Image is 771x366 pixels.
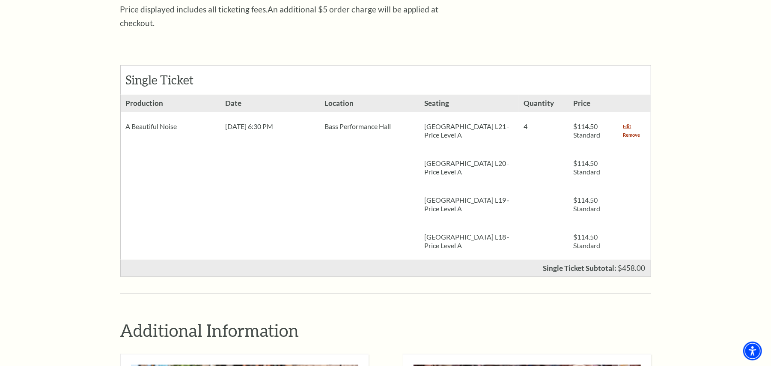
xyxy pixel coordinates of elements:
p: [GEOGRAPHIC_DATA] L20 - Price Level A [424,159,513,176]
p: [GEOGRAPHIC_DATA] L21 - Price Level A [424,122,513,139]
p: Price displayed includes all ticketing fees. [120,3,446,30]
p: [GEOGRAPHIC_DATA] L19 - Price Level A [424,196,513,213]
span: $114.50 Standard [573,196,600,213]
h3: Seating [419,95,518,112]
h3: Quantity [518,95,568,112]
span: An additional $5 order charge will be applied at checkout. [120,4,439,28]
span: $458.00 [618,264,646,273]
h3: Date [220,95,319,112]
h2: Additional Information [120,319,651,341]
span: Bass Performance Hall [324,122,391,130]
h2: Single Ticket [126,73,220,87]
a: Edit [623,122,631,131]
div: A Beautiful Noise [121,112,220,141]
span: $114.50 Standard [573,159,600,176]
div: [DATE] 6:30 PM [220,112,319,141]
div: Accessibility Menu [743,342,762,360]
p: 4 [524,122,563,131]
p: Single Ticket Subtotal: [543,264,617,272]
h3: Production [121,95,220,112]
h3: Location [319,95,419,112]
span: $114.50 Standard [573,233,600,249]
p: [GEOGRAPHIC_DATA] L18 - Price Level A [424,233,513,250]
a: Remove [623,131,640,139]
h3: Price [568,95,618,112]
span: $114.50 Standard [573,122,600,139]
